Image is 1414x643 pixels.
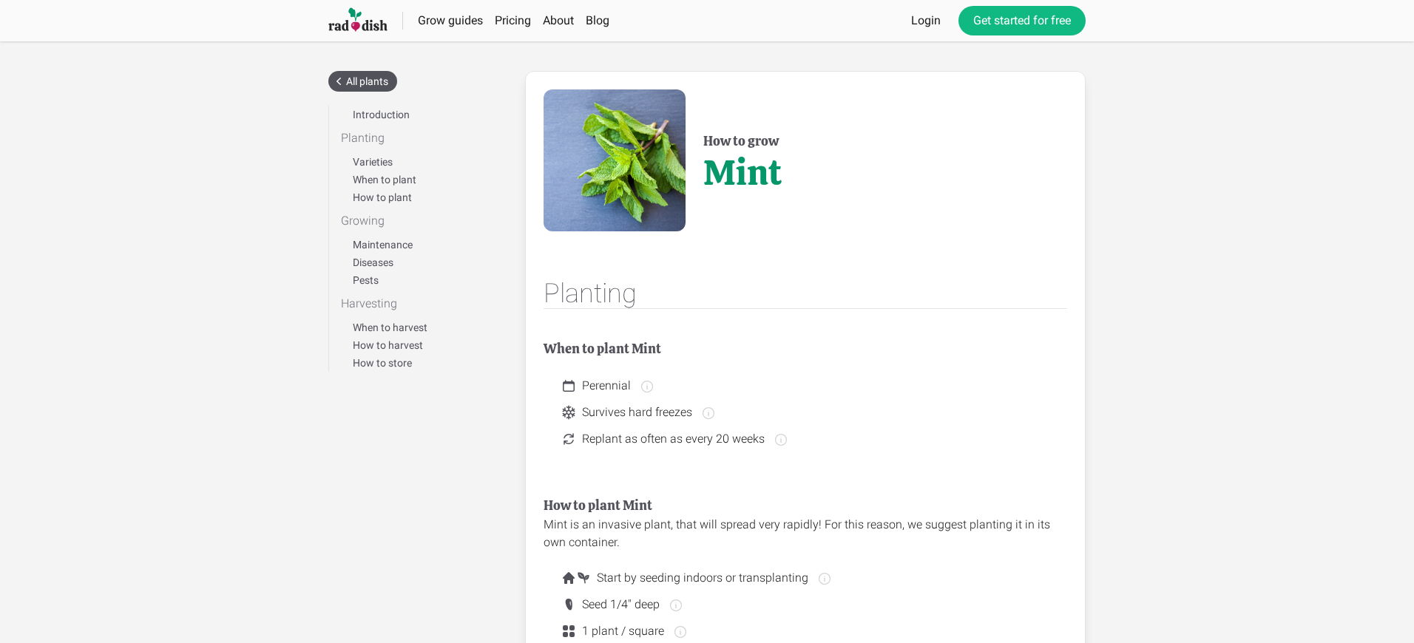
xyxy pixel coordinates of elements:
div: Planting [544,279,637,308]
img: Raddish company logo [328,7,388,34]
span: Mint is an invasive plant, that will spread very rapidly! For this reason, we suggest planting it... [544,517,1050,549]
a: Get started for free [958,6,1086,35]
span: 1 plant / square [576,622,688,640]
div: Mint [703,154,782,190]
h1: How to grow [703,131,782,190]
a: Diseases [353,256,393,268]
a: Maintenance [353,239,413,251]
a: Blog [586,13,609,27]
a: When to harvest [353,321,427,333]
div: Growing [341,212,495,230]
span: Survives hard freezes [576,404,716,421]
h2: How to plant Mint [544,495,1067,516]
a: How to plant [353,191,412,203]
a: Login [911,12,941,30]
a: All plants [328,71,397,92]
a: How to store [353,357,412,369]
a: Introduction [353,109,410,120]
a: About [543,13,574,27]
div: Harvesting [341,295,495,313]
span: Replant as often as every 20 weeks [576,430,788,448]
img: Image of Mint [544,89,686,231]
a: Pricing [495,13,531,27]
a: Pests [353,274,379,286]
span: Start by seeding indoors or transplanting [591,569,832,587]
span: Perennial [576,377,654,395]
span: Seed 1/4" deep [576,596,683,613]
a: How to harvest [353,339,423,351]
a: Grow guides [418,13,483,27]
a: Varieties [353,156,393,168]
a: When to plant [353,174,416,186]
h2: When to plant Mint [544,338,1067,359]
div: Planting [341,129,495,147]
